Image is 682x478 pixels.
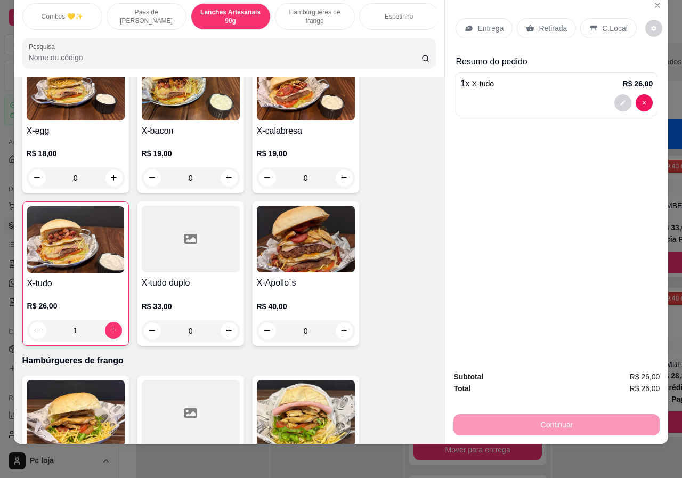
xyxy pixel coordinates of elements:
[257,277,355,289] h4: X-Apollo´s
[142,301,240,312] p: R$ 33,00
[27,148,125,159] p: R$ 18,00
[257,125,355,137] h4: X-calabresa
[27,380,125,447] img: product-image
[142,125,240,137] h4: X-bacon
[27,206,124,273] img: product-image
[257,301,355,312] p: R$ 40,00
[456,55,657,68] p: Resumo do pedido
[27,277,124,290] h4: X-tudo
[142,277,240,289] h4: X-tudo duplo
[200,8,262,25] p: Lanches Artesanais 90g
[385,12,413,21] p: Espetinho
[142,54,240,120] img: product-image
[453,372,483,381] strong: Subtotal
[630,383,660,394] span: R$ 26,00
[614,94,631,111] button: decrease-product-quantity
[29,52,421,63] input: Pesquisa
[27,125,125,137] h4: X-egg
[257,148,355,159] p: R$ 19,00
[257,380,355,447] img: product-image
[539,23,567,34] p: Retirada
[257,206,355,272] img: product-image
[645,20,662,37] button: decrease-product-quantity
[630,371,660,383] span: R$ 26,00
[472,79,494,88] span: X-tudo
[27,301,124,311] p: R$ 26,00
[42,12,83,21] p: Combos 💛✨
[453,384,470,393] strong: Total
[636,94,653,111] button: decrease-product-quantity
[142,148,240,159] p: R$ 19,00
[27,54,125,120] img: product-image
[460,77,494,90] p: 1 x
[116,8,177,25] p: Pães de [PERSON_NAME]
[477,23,504,34] p: Entrega
[29,42,59,51] label: Pesquisa
[284,8,346,25] p: Hambúrgueres de frango
[257,54,355,120] img: product-image
[602,23,627,34] p: C.Local
[22,354,436,367] p: Hambúrgueres de frango
[623,78,653,89] p: R$ 26,00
